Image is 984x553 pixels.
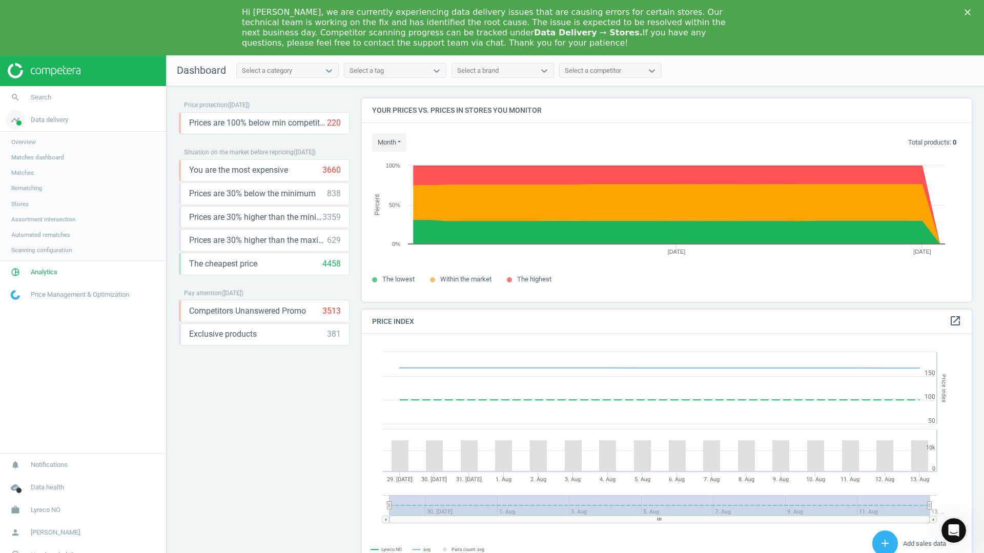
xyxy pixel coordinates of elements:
span: Data delivery [31,115,68,125]
span: Price protection [184,101,228,109]
tspan: Percent [374,194,381,215]
text: 0% [392,241,400,247]
span: Pay attention [184,290,221,297]
span: Prices are 100% below min competitor [189,117,327,129]
tspan: 1. Aug [496,476,511,483]
span: Search [31,93,51,102]
i: cloud_done [6,478,25,497]
img: ajHJNr6hYgQAAAAASUVORK5CYII= [8,63,80,78]
text: 100 [925,393,935,400]
tspan: 6. Aug [669,476,685,483]
span: The cheapest price [189,258,257,270]
text: 150 [925,370,935,377]
text: 10k [926,444,935,451]
span: Scanning configuration [11,246,72,254]
tspan: 12. Aug [875,476,894,483]
iframe: Intercom live chat [941,518,966,543]
text: 50% [389,202,400,208]
span: Competitors Unanswered Promo [189,305,306,317]
tspan: 7. Aug [704,476,720,483]
i: search [6,88,25,107]
span: [PERSON_NAME] [31,528,80,537]
div: 381 [327,329,341,340]
i: person [6,523,25,542]
span: Situation on the market before repricing [184,149,294,156]
span: Analytics [31,268,57,277]
tspan: 13. Aug [910,476,929,483]
tspan: Price Index [940,374,947,402]
i: work [6,500,25,520]
span: Notifications [31,460,68,469]
div: Select a tag [350,66,384,75]
h4: Price Index [362,310,972,334]
tspan: 31. [DATE] [456,476,482,483]
tspan: 9. Aug [773,476,789,483]
tspan: 11. Aug [840,476,859,483]
span: The highest [517,275,551,283]
b: Data Delivery ⇾ Stores. [534,28,643,37]
span: Matches dashboard [11,153,64,161]
b: 0 [953,138,956,146]
span: Matches [11,169,34,177]
span: Overview [11,138,36,146]
i: add [879,537,891,549]
tspan: [DATE] [668,249,686,255]
button: month [372,133,406,152]
div: Select a brand [457,66,499,75]
text: 50 [928,417,935,424]
span: Stores [11,200,29,208]
a: open_in_new [949,315,961,328]
i: notifications [6,455,25,475]
div: 4458 [322,258,341,270]
h4: Your prices vs. prices in stores you monitor [362,98,972,122]
span: The lowest [382,275,415,283]
tspan: 29. [DATE] [387,476,413,483]
tspan: 13. … [931,508,944,515]
tspan: avg [423,547,430,552]
span: ( [DATE] ) [221,290,243,297]
tspan: 5. Aug [634,476,650,483]
tspan: 2. Aug [530,476,546,483]
tspan: Pairs count: avg [452,547,484,552]
div: Select a category [242,66,292,75]
tspan: Lyreco NO [381,547,402,552]
span: You are the most expensive [189,165,288,176]
span: Prices are 30% higher than the minimum [189,212,322,223]
tspan: 8. Aug [739,476,754,483]
div: 3660 [322,165,341,176]
i: timeline [6,110,25,130]
tspan: 4. Aug [600,476,616,483]
tspan: [DATE] [913,249,931,255]
text: 0 [932,465,935,472]
div: 3359 [322,212,341,223]
i: open_in_new [949,315,961,327]
text: 100% [386,162,400,169]
span: Prices are 30% higher than the maximal [189,235,327,246]
div: 220 [327,117,341,129]
div: Hi [PERSON_NAME], we are currently experiencing data delivery issues that are causing errors for ... [242,7,726,48]
p: Total products: [908,138,956,147]
img: wGWNvw8QSZomAAAAABJRU5ErkJggg== [11,290,20,300]
span: Lyreco NO [31,505,60,515]
span: Within the market [440,275,491,283]
tspan: 30. [DATE] [421,476,447,483]
tspan: 3. Aug [565,476,581,483]
div: 838 [327,188,341,199]
tspan: 10. Aug [806,476,825,483]
span: Prices are 30% below the minimum [189,188,316,199]
span: Price Management & Optimization [31,290,129,299]
span: Add sales data [903,540,946,547]
div: 629 [327,235,341,246]
span: Rematching [11,184,43,192]
span: ( [DATE] ) [294,149,316,156]
div: 3513 [322,305,341,317]
i: pie_chart_outlined [6,262,25,282]
span: ( [DATE] ) [228,101,250,109]
span: Exclusive products [189,329,257,340]
div: Close [965,9,975,15]
span: Dashboard [177,64,226,76]
span: Automated rematches [11,231,70,239]
div: Select a competitor [565,66,621,75]
span: Assortment intersection [11,215,75,223]
span: Data health [31,483,64,492]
